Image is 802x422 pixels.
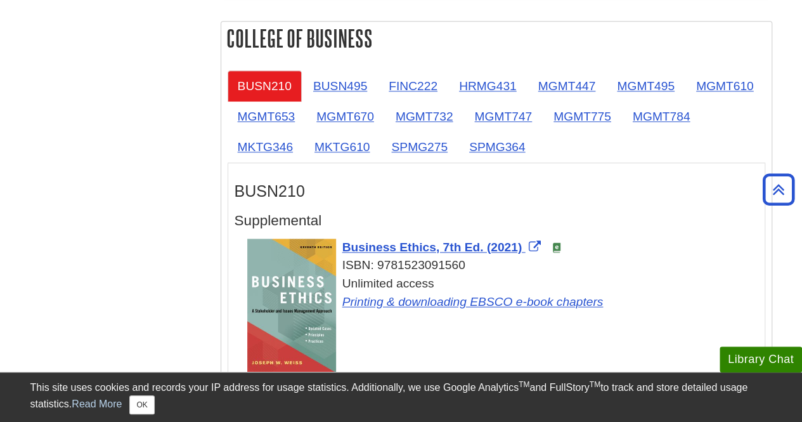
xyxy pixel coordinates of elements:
[72,399,122,409] a: Read More
[552,242,562,253] img: e-Book
[449,70,527,102] a: HRMG431
[381,131,458,162] a: SPMG275
[720,346,802,373] button: Library Chat
[30,380,772,414] div: This site uses cookies and records your IP address for usage statistics. Additionally, we use Goo...
[590,380,600,389] sup: TM
[342,241,544,254] a: Link opens in new window
[623,101,701,132] a: MGMT784
[304,131,380,162] a: MKTG610
[235,182,758,201] h3: BUSN210
[221,22,772,55] h2: College of Business
[306,101,384,132] a: MGMT670
[459,131,536,162] a: SPMG364
[303,70,377,102] a: BUSN495
[228,70,302,102] a: BUSN210
[228,101,306,132] a: MGMT653
[758,181,799,198] a: Back to Top
[228,131,303,162] a: MKTG346
[686,70,764,102] a: MGMT610
[342,295,604,308] a: Link opens in new window
[247,256,758,275] div: ISBN: 9781523091560
[247,275,758,329] div: Unlimited access
[464,101,542,132] a: MGMT747
[607,70,685,102] a: MGMT495
[342,241,522,254] span: Business Ethics, 7th Ed. (2021)
[129,395,154,414] button: Close
[385,101,463,132] a: MGMT732
[543,101,621,132] a: MGMT775
[235,213,758,229] h4: Supplemental
[247,239,336,373] img: Cover Art
[519,380,529,389] sup: TM
[528,70,606,102] a: MGMT447
[378,70,448,102] a: FINC222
